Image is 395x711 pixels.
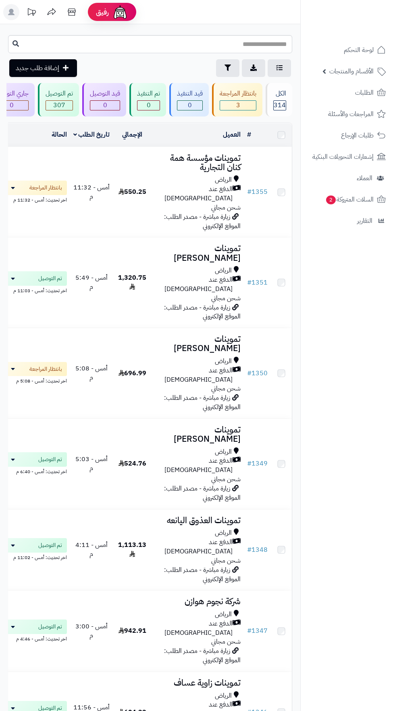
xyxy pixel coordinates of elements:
[155,335,241,353] h3: تموينات [PERSON_NAME]
[306,211,390,231] a: التقارير
[38,541,62,549] span: تم التوصيل
[223,130,241,139] a: العميل
[52,130,67,139] a: الحالة
[118,459,146,468] span: 524.76
[215,447,232,457] span: الرياض
[81,83,128,116] a: قيد التوصيل 0
[247,368,268,378] a: #1350
[211,474,241,484] span: شحن مجاني
[75,364,108,383] span: أمس - 5:08 م
[215,266,232,275] span: الرياض
[73,130,110,139] a: تاريخ الطلب
[274,101,286,110] span: 314
[306,40,390,60] a: لوحة التحكم
[155,516,241,525] h3: تموينات العذوق اليانعه
[75,622,108,640] span: أمس - 3:00 م
[118,273,146,292] span: 1,320.75
[215,357,232,366] span: الرياض
[164,212,241,231] span: زيارة مباشرة - مصدر الطلب: الموقع الإلكتروني
[122,130,142,139] a: الإجمالي
[247,130,251,139] a: #
[46,101,73,110] span: 307
[155,456,233,475] span: الدفع عند [DEMOGRAPHIC_DATA]
[46,89,73,98] div: تم التوصيل
[155,538,233,556] span: الدفع عند [DEMOGRAPHIC_DATA]
[73,183,110,202] span: أمس - 11:32 م
[215,528,232,538] span: الرياض
[164,565,241,584] span: زيارة مباشرة - مصدر الطلب: الموقع الإلكتروني
[177,101,202,110] div: 0
[325,194,374,205] span: السلات المتروكة
[90,101,120,110] span: 0
[328,108,374,120] span: المراجعات والأسئلة
[329,66,374,77] span: الأقسام والمنتجات
[155,597,241,606] h3: شركة نجوم هوازن
[220,101,256,110] div: 3
[306,168,390,188] a: العملاء
[75,273,108,292] span: أمس - 5:49 م
[306,104,390,124] a: المراجعات والأسئلة
[90,89,120,98] div: قيد التوصيل
[247,187,268,197] a: #1355
[118,626,146,636] span: 942.91
[164,646,241,665] span: زيارة مباشرة - مصدر الطلب: الموقع الإلكتروني
[21,4,42,22] a: تحديثات المنصة
[29,184,62,192] span: بانتظار المراجعة
[215,610,232,619] span: الرياض
[155,185,233,203] span: الدفع عند [DEMOGRAPHIC_DATA]
[211,293,241,303] span: شحن مجاني
[211,637,241,647] span: شحن مجاني
[357,173,372,184] span: العملاء
[247,459,268,468] a: #1349
[344,44,374,56] span: لوحة التحكم
[29,365,62,373] span: بانتظار المراجعة
[155,154,241,172] h3: تموينات مؤسسة همة كنان التجارية
[2,195,67,204] div: اخر تحديث: أمس - 11:32 م
[306,147,390,166] a: إشعارات التحويلات البنكية
[155,619,233,638] span: الدفع عند [DEMOGRAPHIC_DATA]
[155,275,233,294] span: الدفع عند [DEMOGRAPHIC_DATA]
[264,83,294,116] a: الكل314
[210,83,264,116] a: بانتظار المراجعة 3
[38,455,62,464] span: تم التوصيل
[355,87,374,98] span: الطلبات
[341,130,374,141] span: طلبات الإرجاع
[247,278,252,287] span: #
[164,393,241,412] span: زيارة مباشرة - مصدر الطلب: الموقع الإلكتروني
[211,384,241,393] span: شحن مجاني
[112,4,128,20] img: ai-face.png
[215,175,232,185] span: الرياض
[118,368,146,378] span: 696.99
[137,101,160,110] span: 0
[312,151,374,162] span: إشعارات التحويلات البنكية
[273,89,286,98] div: الكل
[306,190,390,209] a: السلات المتروكة2
[247,368,252,378] span: #
[247,187,252,197] span: #
[306,126,390,145] a: طلبات الإرجاع
[155,244,241,262] h3: تموينات [PERSON_NAME]
[36,83,81,116] a: تم التوصيل 307
[247,278,268,287] a: #1351
[2,553,67,561] div: اخر تحديث: أمس - 11:02 م
[247,626,252,636] span: #
[155,425,241,444] h3: تموينات [PERSON_NAME]
[16,63,59,73] span: إضافة طلب جديد
[96,7,109,17] span: رفيق
[177,89,203,98] div: قيد التنفيذ
[211,203,241,212] span: شحن مجاني
[164,303,241,322] span: زيارة مباشرة - مصدر الطلب: الموقع الإلكتروني
[38,274,62,283] span: تم التوصيل
[2,467,67,475] div: اخر تحديث: أمس - 6:40 م
[247,626,268,636] a: #1347
[326,195,336,204] span: 2
[215,691,232,701] span: الرياض
[75,454,108,473] span: أمس - 5:03 م
[306,83,390,102] a: الطلبات
[118,540,146,559] span: 1,113.13
[9,59,77,77] a: إضافة طلب جديد
[38,623,62,631] span: تم التوصيل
